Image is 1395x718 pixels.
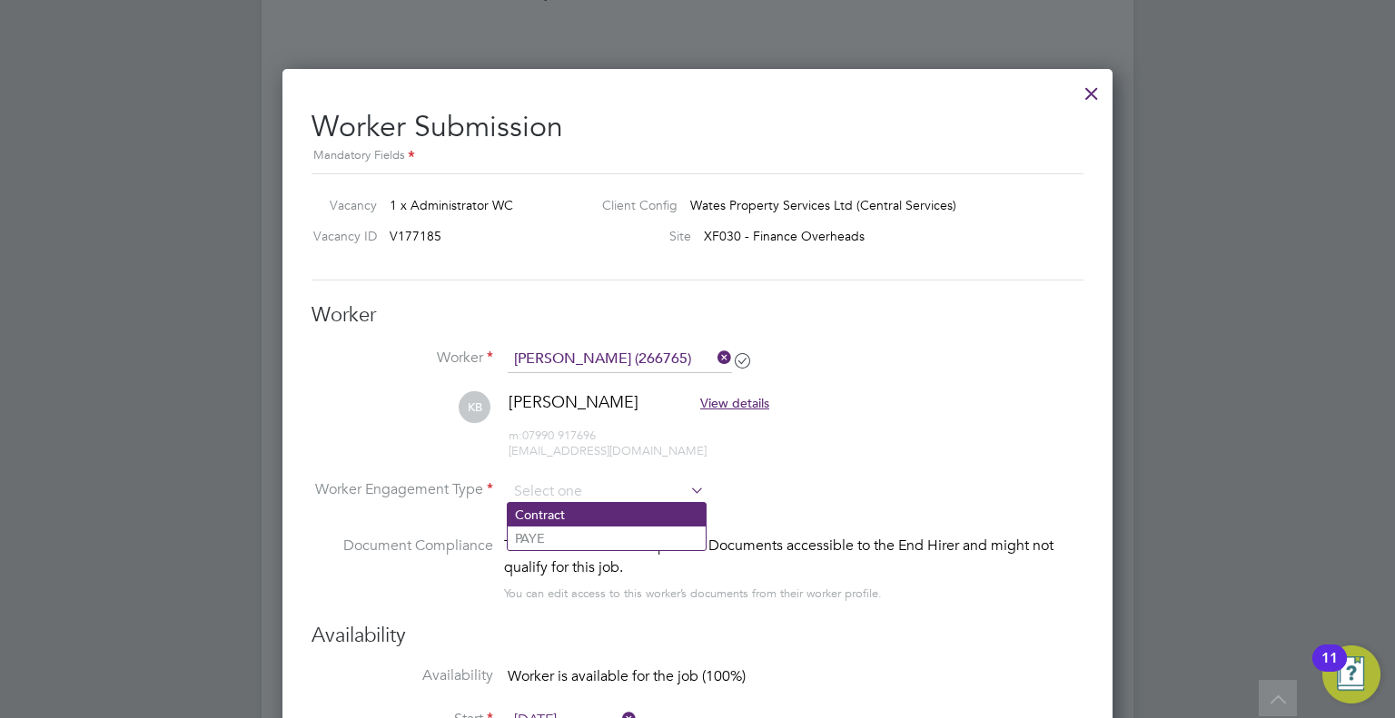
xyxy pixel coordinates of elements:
[508,526,706,550] li: PAYE
[700,395,769,411] span: View details
[312,535,493,601] label: Document Compliance
[312,623,1083,649] h3: Availability
[588,228,691,244] label: Site
[509,391,638,412] span: [PERSON_NAME]
[390,197,513,213] span: 1 x Administrator WC
[508,346,732,373] input: Search for...
[508,667,746,685] span: Worker is available for the job (100%)
[304,228,377,244] label: Vacancy ID
[312,146,1083,166] div: Mandatory Fields
[504,535,1083,578] div: This worker has no Compliance Documents accessible to the End Hirer and might not qualify for thi...
[690,197,956,213] span: Wates Property Services Ltd (Central Services)
[304,197,377,213] label: Vacancy
[509,428,522,443] span: m:
[312,94,1083,166] h2: Worker Submission
[1321,658,1338,682] div: 11
[459,391,490,423] span: KB
[508,478,705,506] input: Select one
[312,666,493,685] label: Availability
[312,349,493,368] label: Worker
[704,228,865,244] span: XF030 - Finance Overheads
[509,428,596,443] span: 07990 917696
[1322,645,1380,703] button: Open Resource Center, 11 new notifications
[588,197,678,213] label: Client Config
[509,443,707,458] span: [EMAIL_ADDRESS][DOMAIN_NAME]
[390,228,441,244] span: V177185
[312,302,1083,329] h3: Worker
[312,480,493,499] label: Worker Engagement Type
[508,503,706,526] li: Contract
[504,583,882,605] div: You can edit access to this worker’s documents from their worker profile.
